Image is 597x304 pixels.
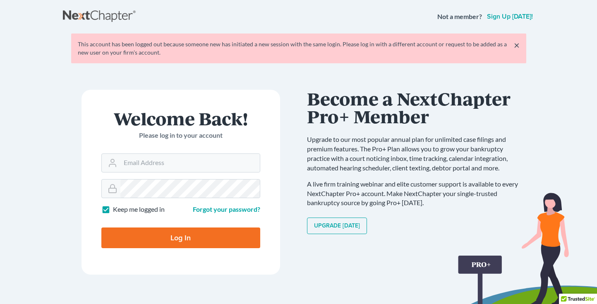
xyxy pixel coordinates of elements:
a: Forgot your password? [193,205,260,213]
p: Please log in to your account [101,131,260,140]
input: Log In [101,227,260,248]
h1: Welcome Back! [101,110,260,127]
a: × [514,40,520,50]
a: Sign up [DATE]! [485,13,535,20]
p: A live firm training webinar and elite customer support is available to every NextChapter Pro+ ac... [307,180,526,208]
p: Upgrade to our most popular annual plan for unlimited case filings and premium features. The Pro+... [307,135,526,172]
strong: Not a member? [437,12,482,22]
div: This account has been logged out because someone new has initiated a new session with the same lo... [78,40,520,57]
h1: Become a NextChapter Pro+ Member [307,90,526,125]
label: Keep me logged in [113,205,165,214]
input: Email Address [120,154,260,172]
a: Upgrade [DATE] [307,218,367,234]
